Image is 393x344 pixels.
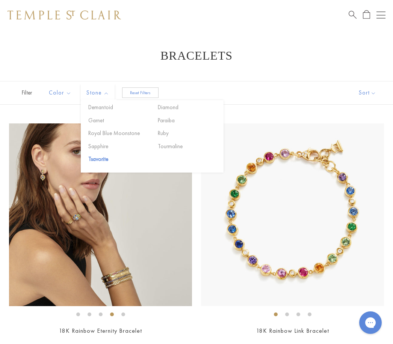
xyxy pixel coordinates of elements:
button: Open navigation [376,11,385,20]
img: 18K Rainbow Eternity Bracelet [9,123,192,306]
img: Temple St. Clair [8,11,121,20]
a: Search [349,10,357,20]
span: Color [45,88,77,98]
a: 18K Rainbow Eternity Bracelet [59,327,142,335]
a: Open Shopping Bag [363,10,370,20]
button: Color [43,84,77,101]
iframe: Gorgias live chat messenger [355,309,385,336]
button: Reset Filters [122,87,159,98]
span: Stone [83,88,115,98]
h1: Bracelets [19,49,374,62]
img: 18K Rainbow Link Bracelet [201,123,384,306]
a: 18K Rainbow Link Bracelet [256,327,329,335]
button: Stone [81,84,115,101]
button: Show sort by [342,81,393,104]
